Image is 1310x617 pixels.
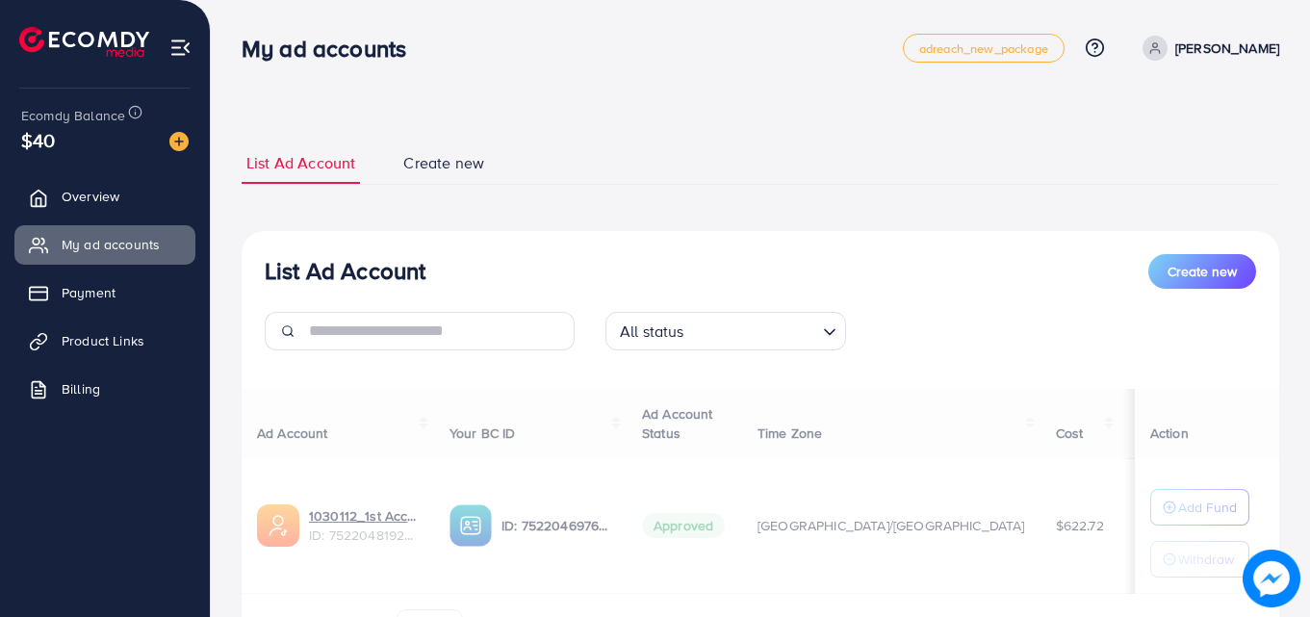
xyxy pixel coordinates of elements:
span: Billing [62,379,100,398]
span: List Ad Account [246,152,355,174]
input: Search for option [690,314,815,346]
a: My ad accounts [14,225,195,264]
a: [PERSON_NAME] [1135,36,1279,61]
a: Overview [14,177,195,216]
span: My ad accounts [62,235,160,254]
span: Create new [1168,262,1237,281]
a: adreach_new_package [903,34,1065,63]
div: Search for option [605,312,846,350]
img: image [1243,550,1300,607]
a: Billing [14,370,195,408]
span: Overview [62,187,119,206]
span: Product Links [62,331,144,350]
button: Create new [1148,254,1256,289]
a: Payment [14,273,195,312]
span: Create new [403,152,484,174]
p: [PERSON_NAME] [1175,37,1279,60]
img: logo [19,27,149,57]
span: Ecomdy Balance [21,106,125,125]
img: image [169,132,189,151]
a: Product Links [14,321,195,360]
span: All status [616,318,688,346]
span: Payment [62,283,116,302]
span: $40 [21,126,55,154]
img: menu [169,37,192,59]
span: adreach_new_package [919,42,1048,55]
h3: List Ad Account [265,257,425,285]
h3: My ad accounts [242,35,422,63]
